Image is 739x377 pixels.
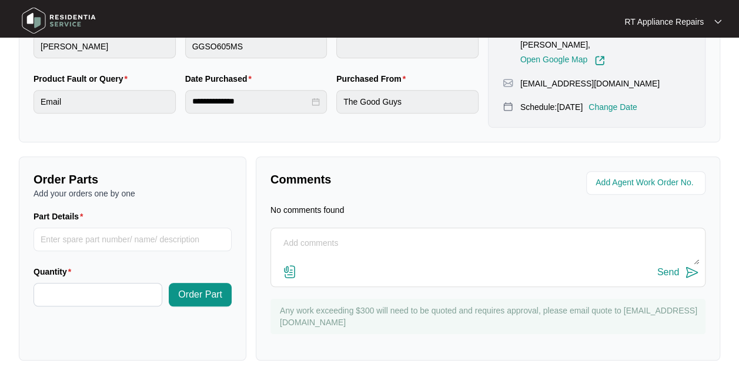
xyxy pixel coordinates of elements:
p: Change Date [588,101,637,113]
p: Add your orders one by one [34,188,232,199]
img: map-pin [503,101,513,112]
input: Add Agent Work Order No. [596,176,698,190]
span: Order Part [178,288,222,302]
p: RT Appliance Repairs [624,16,704,28]
input: Date Purchased [192,95,310,108]
div: Send [657,267,679,278]
p: Order Parts [34,171,232,188]
input: Brand [34,35,176,58]
input: Product Fault or Query [34,90,176,114]
img: residentia service logo [18,3,100,38]
label: Purchased From [336,73,410,85]
label: Product Fault or Query [34,73,132,85]
p: No comments found [270,204,344,216]
button: Order Part [169,283,232,306]
p: Schedule: [DATE] [520,101,583,113]
img: send-icon.svg [685,265,699,279]
input: Part Details [34,228,232,251]
input: Quantity [34,283,162,306]
label: Part Details [34,211,88,222]
input: Product Model [185,35,327,58]
img: Link-External [594,55,605,66]
button: Send [657,265,699,281]
label: Quantity [34,266,76,278]
label: Date Purchased [185,73,256,85]
input: Purchased From [336,90,479,114]
p: [EMAIL_ADDRESS][DOMAIN_NAME] [520,78,660,89]
a: Open Google Map [520,55,605,66]
p: Any work exceeding $300 will need to be quoted and requires approval, please email quote to [EMAI... [280,305,700,328]
img: dropdown arrow [714,19,721,25]
p: Comments [270,171,480,188]
img: map-pin [503,78,513,88]
input: Serial Number [336,35,479,58]
img: file-attachment-doc.svg [283,265,297,279]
